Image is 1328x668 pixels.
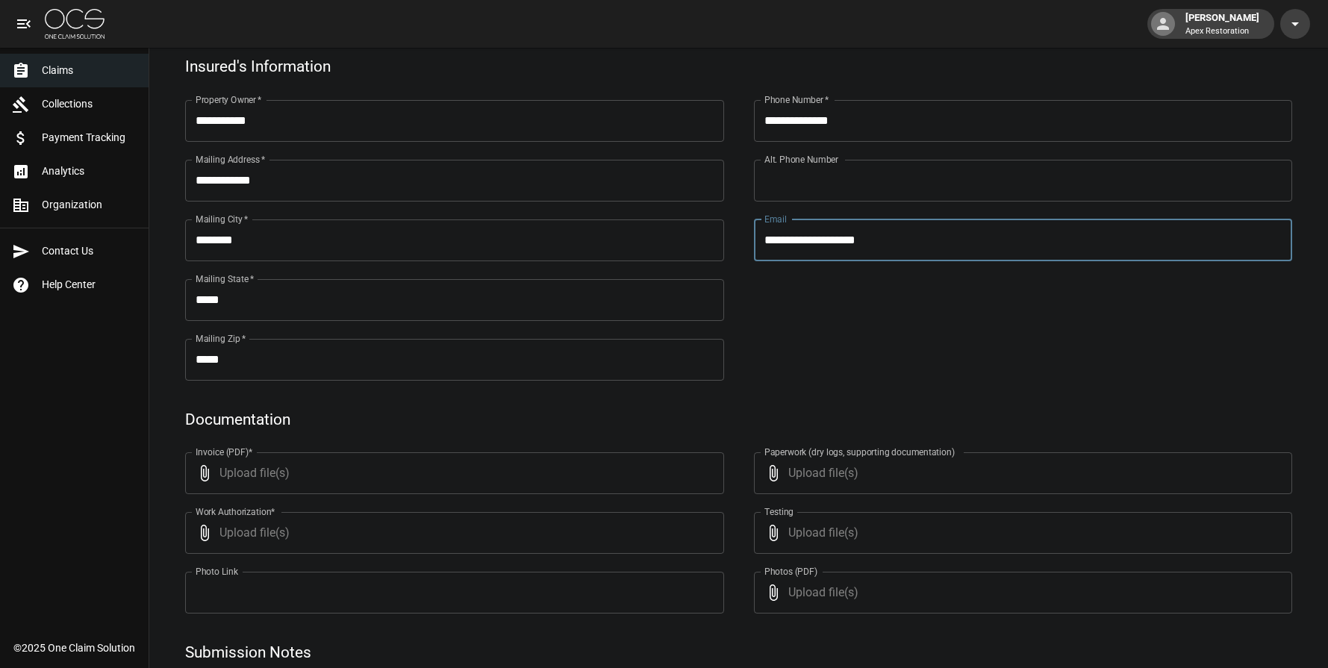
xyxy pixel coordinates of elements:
[196,272,254,285] label: Mailing State
[788,512,1253,554] span: Upload file(s)
[42,163,137,179] span: Analytics
[764,153,838,166] label: Alt. Phone Number
[764,213,787,225] label: Email
[13,640,135,655] div: © 2025 One Claim Solution
[42,243,137,259] span: Contact Us
[196,213,249,225] label: Mailing City
[196,153,265,166] label: Mailing Address
[219,512,684,554] span: Upload file(s)
[788,572,1253,614] span: Upload file(s)
[9,9,39,39] button: open drawer
[219,452,684,494] span: Upload file(s)
[764,93,829,106] label: Phone Number
[42,96,137,112] span: Collections
[196,332,246,345] label: Mailing Zip
[196,505,275,518] label: Work Authorization*
[764,565,817,578] label: Photos (PDF)
[196,446,253,458] label: Invoice (PDF)*
[42,277,137,293] span: Help Center
[764,446,955,458] label: Paperwork (dry logs, supporting documentation)
[45,9,105,39] img: ocs-logo-white-transparent.png
[196,565,238,578] label: Photo Link
[1185,25,1259,38] p: Apex Restoration
[42,63,137,78] span: Claims
[196,93,262,106] label: Property Owner
[788,452,1253,494] span: Upload file(s)
[42,197,137,213] span: Organization
[764,505,794,518] label: Testing
[42,130,137,146] span: Payment Tracking
[1179,10,1265,37] div: [PERSON_NAME]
